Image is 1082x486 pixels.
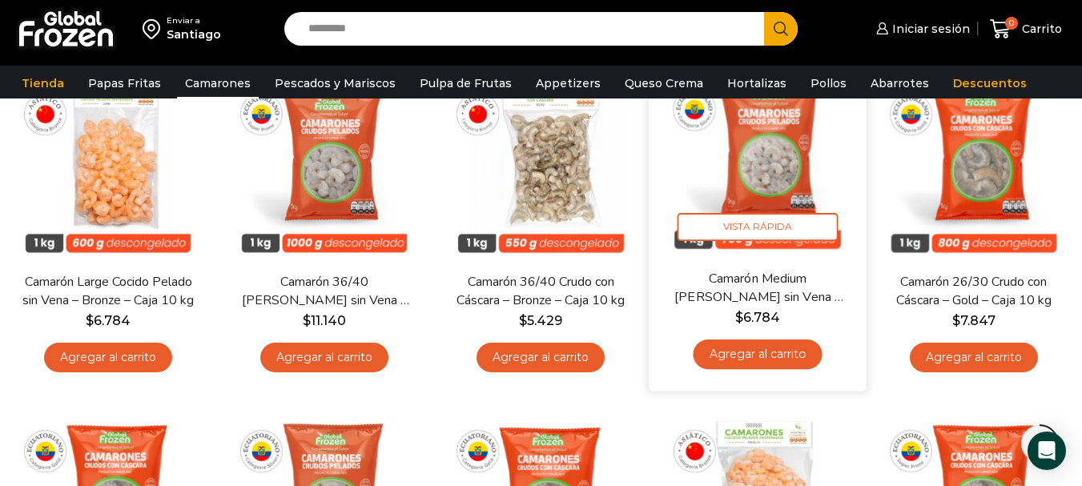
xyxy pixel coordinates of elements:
a: Tienda [14,68,72,98]
bdi: 6.784 [734,310,779,325]
div: Santiago [167,26,221,42]
a: Pescados y Mariscos [267,68,404,98]
button: Search button [764,12,798,46]
a: Camarón 36/40 [PERSON_NAME] sin Vena – Super Prime – Caja 10 kg [238,273,411,310]
span: $ [952,313,960,328]
a: Agregar al carrito: “Camarón Large Cocido Pelado sin Vena - Bronze - Caja 10 kg” [44,343,172,372]
a: Descuentos [945,68,1035,98]
bdi: 5.429 [519,313,562,328]
a: Pulpa de Frutas [412,68,520,98]
bdi: 7.847 [952,313,996,328]
a: Agregar al carrito: “Camarón 26/30 Crudo con Cáscara - Gold - Caja 10 kg” [910,343,1038,372]
a: Camarón 36/40 Crudo con Cáscara – Bronze – Caja 10 kg [454,273,627,310]
a: Appetizers [528,68,609,98]
span: 0 [1005,17,1018,30]
span: Iniciar sesión [888,21,970,37]
a: Camarón Large Cocido Pelado sin Vena – Bronze – Caja 10 kg [22,273,195,310]
a: Abarrotes [863,68,937,98]
span: Carrito [1018,21,1062,37]
span: Vista Rápida [677,213,838,241]
bdi: 6.784 [86,313,131,328]
a: Camarón 26/30 Crudo con Cáscara – Gold – Caja 10 kg [887,273,1060,310]
a: Agregar al carrito: “Camarón 36/40 Crudo con Cáscara - Bronze - Caja 10 kg” [477,343,605,372]
bdi: 11.140 [303,313,346,328]
a: Queso Crema [617,68,711,98]
span: $ [86,313,94,328]
span: $ [303,313,311,328]
a: Agregar al carrito: “Camarón Medium Crudo Pelado sin Vena - Silver - Caja 10 kg” [693,339,822,369]
a: Iniciar sesión [872,13,970,45]
div: Enviar a [167,15,221,26]
span: $ [519,313,527,328]
span: $ [734,310,742,325]
a: Hortalizas [719,68,794,98]
a: Agregar al carrito: “Camarón 36/40 Crudo Pelado sin Vena - Super Prime - Caja 10 kg” [260,343,388,372]
a: 0 Carrito [986,10,1066,48]
img: address-field-icon.svg [143,15,167,42]
div: Open Intercom Messenger [1028,432,1066,470]
a: Camarones [177,68,259,98]
a: Papas Fritas [80,68,169,98]
a: Camarón Medium [PERSON_NAME] sin Vena – Silver – Caja 10 kg [670,269,845,307]
a: Pollos [802,68,855,98]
